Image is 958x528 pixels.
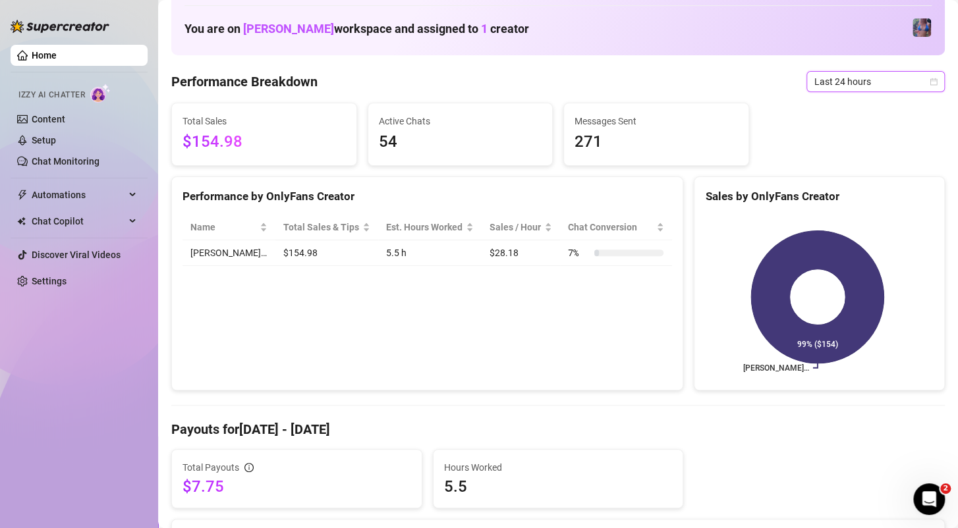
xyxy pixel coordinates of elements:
[183,114,346,128] span: Total Sales
[940,483,951,494] span: 2
[378,240,482,266] td: 5.5 h
[183,130,346,155] span: $154.98
[444,476,673,497] span: 5.5
[171,72,318,91] h4: Performance Breakdown
[11,20,109,33] img: logo-BBDzfeDw.svg
[183,460,239,475] span: Total Payouts
[171,420,945,438] h4: Payouts for [DATE] - [DATE]
[184,22,529,36] h1: You are on workspace and assigned to creator
[575,114,738,128] span: Messages Sent
[17,190,28,200] span: thunderbolt
[568,220,654,234] span: Chat Conversion
[913,18,931,37] img: Jaylie
[32,50,57,61] a: Home
[444,460,673,475] span: Hours Worked
[32,135,56,145] a: Setup
[32,156,99,167] a: Chat Monitoring
[814,72,937,92] span: Last 24 hours
[482,215,560,240] th: Sales / Hour
[183,188,672,205] div: Performance by OnlyFans Creator
[560,215,672,240] th: Chat Conversion
[379,114,542,128] span: Active Chats
[90,84,111,103] img: AI Chatter
[283,220,360,234] span: Total Sales & Tips
[481,22,488,36] span: 1
[32,184,125,205] span: Automations
[183,215,275,240] th: Name
[190,220,257,234] span: Name
[183,240,275,266] td: [PERSON_NAME]…
[18,89,85,101] span: Izzy AI Chatter
[243,22,334,36] span: [PERSON_NAME]
[743,363,809,373] text: [PERSON_NAME]…
[705,188,934,205] div: Sales by OnlyFans Creator
[490,220,542,234] span: Sales / Hour
[32,276,67,286] a: Settings
[575,130,738,155] span: 271
[32,114,65,124] a: Content
[930,78,938,86] span: calendar
[913,483,945,515] iframe: Intercom live chat
[17,217,26,226] img: Chat Copilot
[386,220,463,234] div: Est. Hours Worked
[244,463,254,472] span: info-circle
[379,130,542,155] span: 54
[482,240,560,266] td: $28.18
[32,211,125,232] span: Chat Copilot
[183,476,411,497] span: $7.75
[275,240,378,266] td: $154.98
[275,215,378,240] th: Total Sales & Tips
[568,246,589,260] span: 7 %
[32,250,121,260] a: Discover Viral Videos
